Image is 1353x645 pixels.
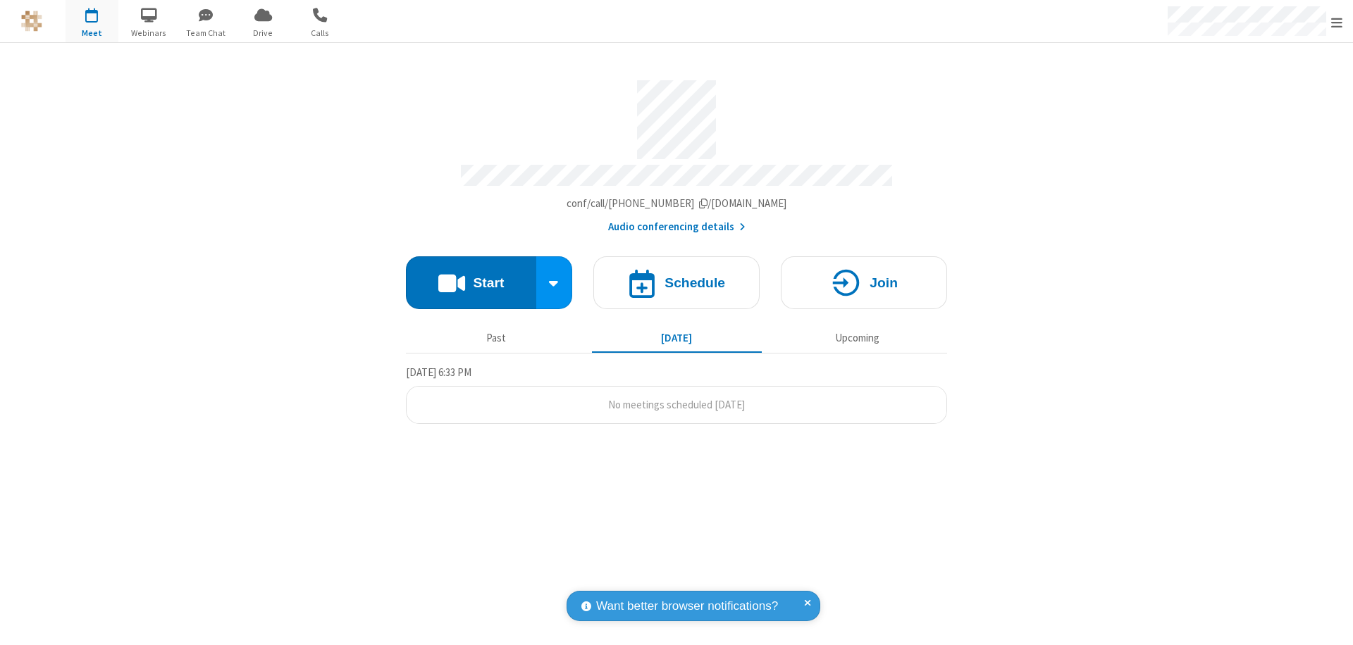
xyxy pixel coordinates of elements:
[473,276,504,289] h4: Start
[406,256,536,309] button: Start
[870,276,898,289] h4: Join
[567,196,787,210] span: Copy my meeting room link
[294,27,347,39] span: Calls
[123,27,175,39] span: Webinars
[180,27,233,39] span: Team Chat
[567,196,787,212] button: Copy my meeting room linkCopy my meeting room link
[237,27,290,39] span: Drive
[66,27,118,39] span: Meet
[665,276,725,289] h4: Schedule
[21,11,42,32] img: QA Selenium DO NOT DELETE OR CHANGE
[772,325,942,351] button: Upcoming
[592,325,762,351] button: [DATE]
[596,597,778,615] span: Want better browser notifications?
[412,325,581,351] button: Past
[608,398,745,411] span: No meetings scheduled [DATE]
[593,256,760,309] button: Schedule
[608,219,746,235] button: Audio conferencing details
[406,364,947,425] section: Today's Meetings
[406,365,471,379] span: [DATE] 6:33 PM
[406,70,947,235] section: Account details
[536,256,573,309] div: Start conference options
[781,256,947,309] button: Join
